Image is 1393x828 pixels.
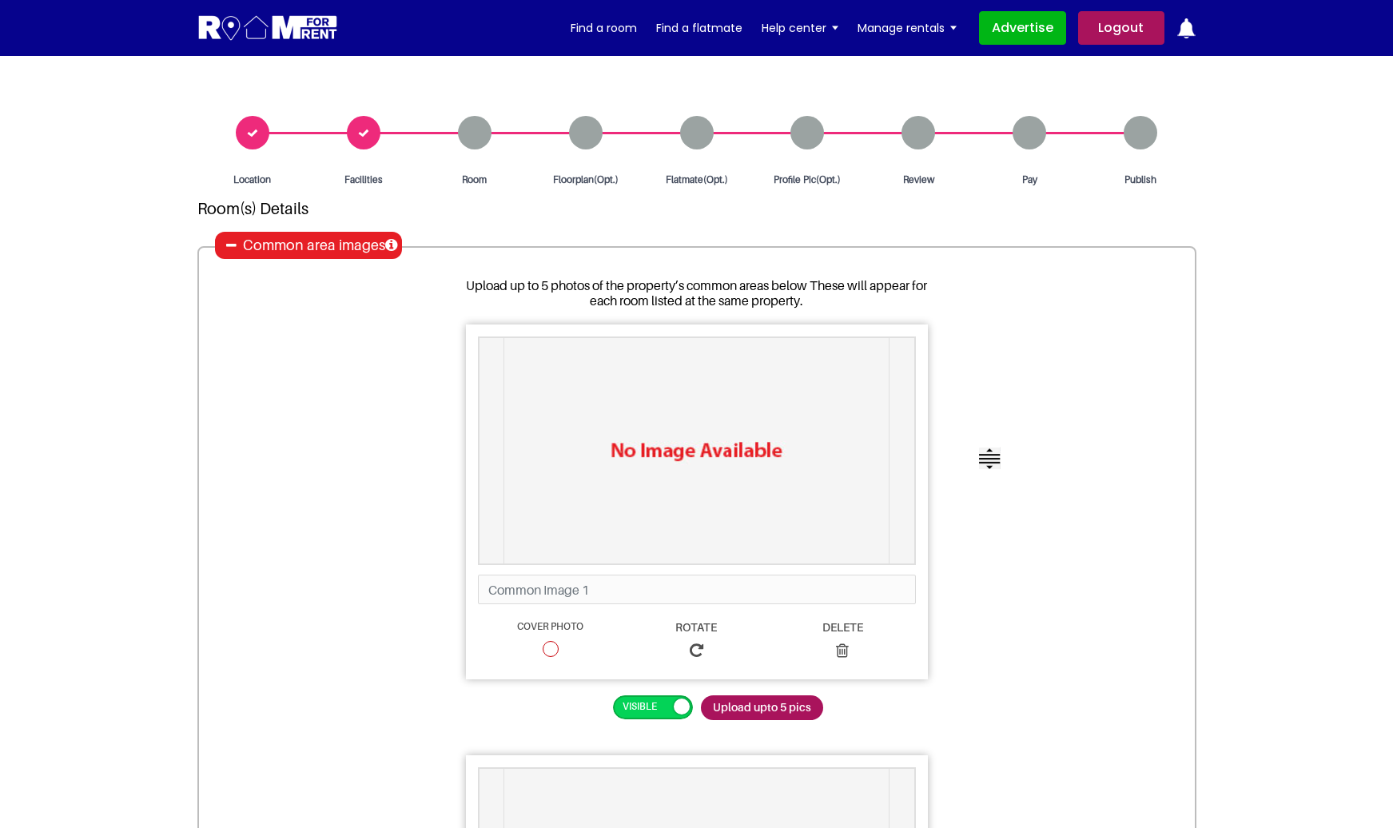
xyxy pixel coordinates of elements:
[427,173,523,187] span: Room
[863,116,974,187] a: Review
[530,116,641,187] a: Floorplan(Opt.)
[308,116,419,187] a: Facilities
[979,447,1000,469] img: img-icon
[770,621,916,667] a: Delete
[1078,11,1164,45] a: Logout
[858,16,957,40] a: Manage rentals
[503,338,890,563] img: Common Image 1
[197,14,339,43] img: Logo for Room for Rent, featuring a welcoming design with a house icon and modern typography
[478,575,916,604] input: Common Image 1
[538,173,634,187] span: Floorplan(Opt.)
[623,621,770,643] span: Rotate
[656,16,742,40] a: Find a flatmate
[197,116,308,187] a: Location
[752,116,863,187] a: Profile Pic(Opt.)
[1176,18,1196,38] img: ic-notification
[649,173,745,187] span: Flatmate(Opt.)
[517,621,583,640] span: Cover Photo
[701,695,823,720] span: Upload upto 5 pics
[316,173,412,187] span: Facilities
[979,11,1066,45] a: Advertise
[205,173,300,187] span: Location
[466,278,928,309] p: Upload up to 5 photos of the property’s common areas below These will appear for each room listed...
[870,173,966,187] span: Review
[762,16,838,40] a: Help center
[759,173,855,187] span: Profile Pic(Opt.)
[419,116,530,187] a: Room
[623,621,770,667] a: Rotate
[243,237,397,254] h4: Common area images
[770,621,916,643] span: Delete
[641,116,752,187] a: Flatmate(Opt.)
[981,173,1077,187] span: Pay
[197,199,1196,246] h2: Room(s) Details
[1093,173,1188,187] span: Publish
[571,16,637,40] a: Find a room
